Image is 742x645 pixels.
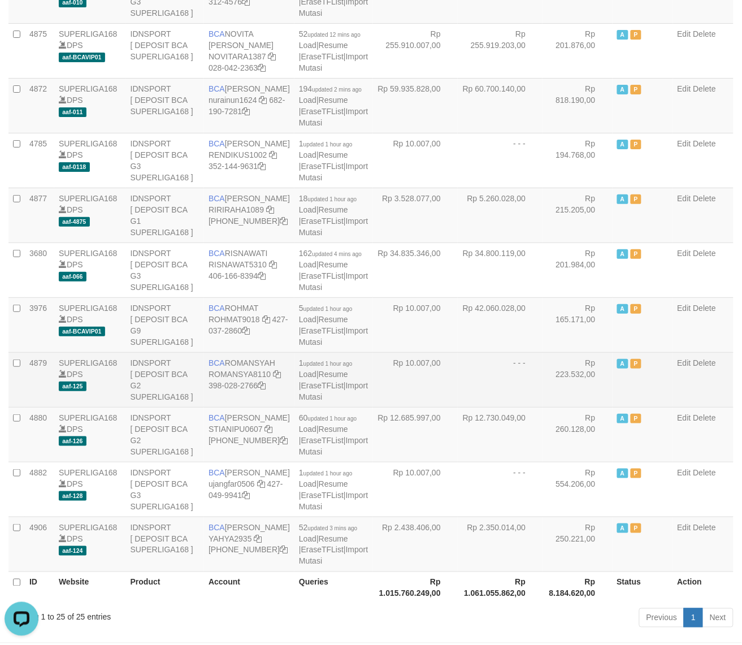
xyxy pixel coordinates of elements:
[204,188,294,243] td: [PERSON_NAME] [PHONE_NUMBER]
[209,304,225,313] span: BCA
[303,361,353,367] span: updated 1 hour ago
[678,84,691,93] a: Edit
[458,517,543,572] td: Rp 2.350.014,00
[25,188,54,243] td: 4877
[59,194,118,203] a: SUPERLIGA168
[126,23,205,78] td: IDNSPORT [ DEPOSIT BCA SUPERLIGA168 ]
[209,358,225,367] span: BCA
[59,249,118,258] a: SUPERLIGA168
[639,608,684,627] a: Previous
[126,517,205,572] td: IDNSPORT [ DEPOSIT BCA SUPERLIGA168 ]
[693,523,716,532] a: Delete
[242,107,250,116] a: Copy 6821907281 to clipboard
[373,133,458,188] td: Rp 10.007,00
[301,326,344,335] a: EraseTFList
[319,479,348,488] a: Resume
[54,243,126,297] td: DPS
[204,23,294,78] td: NOVITA [PERSON_NAME] 028-042-2363
[301,52,344,61] a: EraseTFList
[299,29,361,38] span: 52
[543,78,612,133] td: Rp 818.190,00
[209,534,252,543] a: YAHYA2935
[299,52,368,72] a: Import Mutasi
[254,534,262,543] a: Copy YAHYA2935 to clipboard
[204,407,294,462] td: [PERSON_NAME] [PHONE_NUMBER]
[301,381,344,390] a: EraseTFList
[258,162,266,171] a: Copy 3521449631 to clipboard
[319,534,348,543] a: Resume
[684,608,703,627] a: 1
[543,23,612,78] td: Rp 201.876,00
[319,260,348,269] a: Resume
[319,370,348,379] a: Resume
[631,85,642,94] span: Paused
[25,133,54,188] td: 4785
[299,41,316,50] a: Load
[280,546,288,555] a: Copy 4062301272 to clipboard
[319,41,348,50] a: Resume
[458,462,543,517] td: - - -
[126,572,205,604] th: Product
[631,194,642,204] span: Paused
[25,78,54,133] td: 4872
[543,133,612,188] td: Rp 194.768,00
[301,436,344,445] a: EraseTFList
[373,407,458,462] td: Rp 12.685.997,00
[308,32,361,38] span: updated 12 mins ago
[458,23,543,78] td: Rp 255.919.203,00
[54,188,126,243] td: DPS
[59,358,118,367] a: SUPERLIGA168
[259,96,267,105] a: Copy nurainun1624 to clipboard
[299,217,368,237] a: Import Mutasi
[543,572,612,604] th: Rp 8.184.620,00
[209,194,225,203] span: BCA
[299,162,368,182] a: Import Mutasi
[59,523,118,532] a: SUPERLIGA168
[59,436,86,446] span: aaf-126
[54,572,126,604] th: Website
[270,150,277,159] a: Copy RENDIKUS1002 to clipboard
[268,52,276,61] a: Copy NOVITARA1387 to clipboard
[458,352,543,407] td: - - -
[373,188,458,243] td: Rp 3.528.077,00
[242,491,250,500] a: Copy 4270499941 to clipboard
[312,251,362,257] span: updated 4 mins ago
[299,358,353,367] span: 1
[258,63,266,72] a: Copy 0280422363 to clipboard
[299,358,368,401] span: | | |
[59,217,90,227] span: aaf-4875
[299,370,316,379] a: Load
[458,78,543,133] td: Rp 60.700.140,00
[308,525,358,531] span: updated 3 mins ago
[299,468,353,477] span: 1
[25,462,54,517] td: 4882
[301,162,344,171] a: EraseTFList
[59,468,118,477] a: SUPERLIGA168
[299,107,368,127] a: Import Mutasi
[266,205,274,214] a: Copy RIRIRAHA1089 to clipboard
[631,304,642,314] span: Paused
[678,523,691,532] a: Edit
[8,607,301,623] div: Showing 1 to 25 of 25 entries
[204,243,294,297] td: RISNAWATI 406-166-8394
[319,315,348,324] a: Resume
[673,572,734,604] th: Action
[543,188,612,243] td: Rp 215.205,00
[209,425,263,434] a: STIANIPU0607
[617,249,628,259] span: Active
[299,523,368,566] span: | | |
[126,188,205,243] td: IDNSPORT [ DEPOSIT BCA G1 SUPERLIGA168 ]
[678,413,691,422] a: Edit
[204,517,294,572] td: [PERSON_NAME] [PHONE_NUMBER]
[299,260,316,269] a: Load
[702,608,734,627] a: Next
[209,84,225,93] span: BCA
[458,188,543,243] td: Rp 5.260.028,00
[303,141,353,148] span: updated 1 hour ago
[301,217,344,226] a: EraseTFList
[631,414,642,423] span: Paused
[294,572,372,604] th: Queries
[693,358,716,367] a: Delete
[303,470,353,477] span: updated 1 hour ago
[209,468,225,477] span: BCA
